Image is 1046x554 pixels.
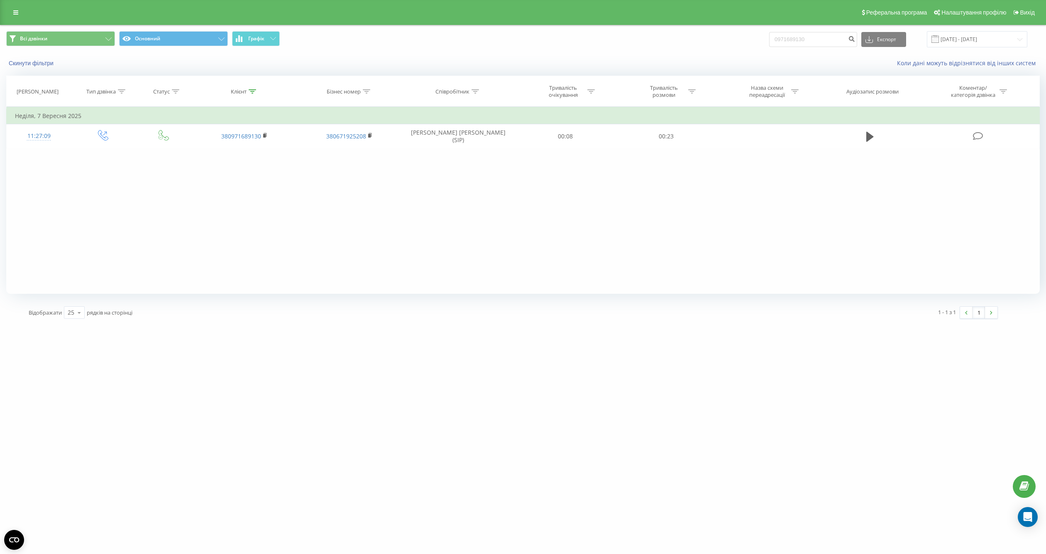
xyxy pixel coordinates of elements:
[6,59,58,67] button: Скинути фільтри
[7,108,1040,124] td: Неділя, 7 Вересня 2025
[86,88,116,95] div: Тип дзвінка
[1018,507,1038,527] div: Open Intercom Messenger
[87,309,132,316] span: рядків на сторінці
[866,9,927,16] span: Реферальна програма
[326,132,366,140] a: 380671925208
[897,59,1040,67] a: Коли дані можуть відрізнятися вiд інших систем
[15,128,63,144] div: 11:27:09
[68,308,74,317] div: 25
[221,132,261,140] a: 380971689130
[20,35,47,42] span: Всі дзвінки
[941,9,1006,16] span: Налаштування профілю
[231,88,247,95] div: Клієнт
[745,84,789,98] div: Назва схеми переадресації
[327,88,361,95] div: Бізнес номер
[769,32,857,47] input: Пошук за номером
[29,309,62,316] span: Відображати
[232,31,280,46] button: Графік
[515,124,616,148] td: 00:08
[1020,9,1035,16] span: Вихід
[973,307,985,318] a: 1
[6,31,115,46] button: Всі дзвінки
[949,84,997,98] div: Коментар/категорія дзвінка
[541,84,585,98] div: Тривалість очікування
[861,32,906,47] button: Експорт
[846,88,899,95] div: Аудіозапис розмови
[938,308,956,316] div: 1 - 1 з 1
[4,530,24,550] button: Open CMP widget
[616,124,716,148] td: 00:23
[119,31,228,46] button: Основний
[402,124,515,148] td: [PERSON_NAME] [PERSON_NAME] (SIP)
[248,36,264,42] span: Графік
[17,88,59,95] div: [PERSON_NAME]
[435,88,469,95] div: Співробітник
[642,84,686,98] div: Тривалість розмови
[153,88,170,95] div: Статус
